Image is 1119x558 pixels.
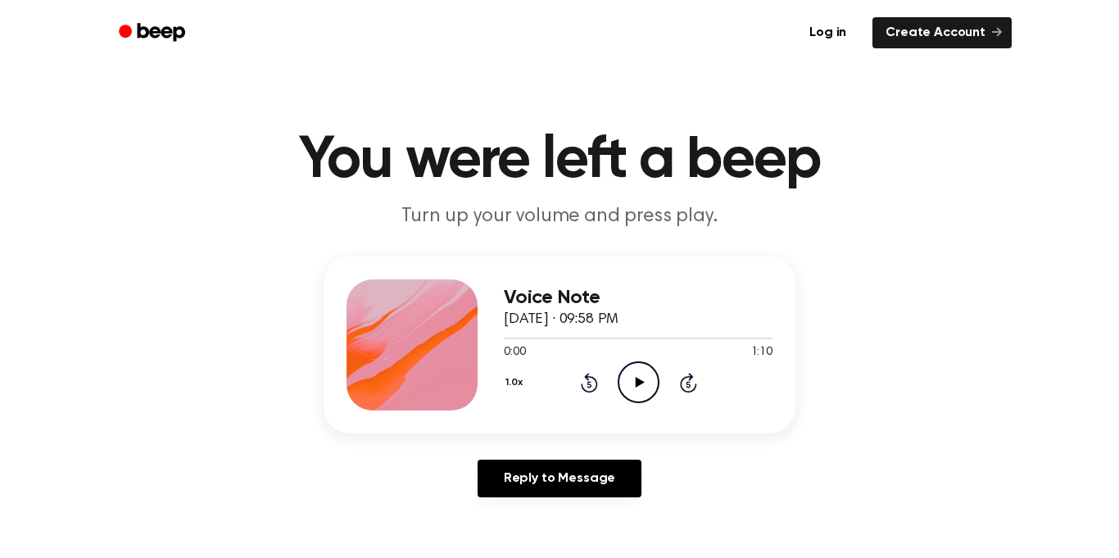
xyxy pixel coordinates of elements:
span: 0:00 [504,344,525,361]
h1: You were left a beep [140,131,979,190]
span: 1:10 [751,344,772,361]
a: Create Account [872,17,1012,48]
span: [DATE] · 09:58 PM [504,312,618,327]
button: 1.0x [504,369,528,397]
h3: Voice Note [504,287,772,309]
a: Reply to Message [478,460,641,497]
a: Log in [793,14,863,52]
p: Turn up your volume and press play. [245,203,874,230]
a: Beep [107,17,200,49]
